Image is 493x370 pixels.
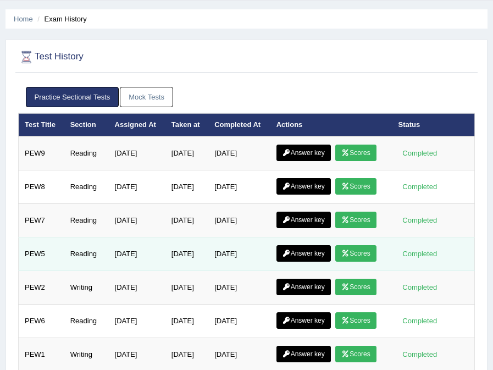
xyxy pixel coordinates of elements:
[208,170,270,204] td: [DATE]
[64,305,109,338] td: Reading
[109,204,165,238] td: [DATE]
[335,212,376,228] a: Scores
[26,87,119,107] a: Practice Sectional Tests
[398,214,441,226] div: Completed
[165,305,208,338] td: [DATE]
[64,136,109,170] td: Reading
[19,238,64,271] td: PEW5
[165,238,208,271] td: [DATE]
[276,346,331,362] a: Answer key
[109,305,165,338] td: [DATE]
[398,181,441,192] div: Completed
[64,238,109,271] td: Reading
[398,281,441,293] div: Completed
[335,178,376,195] a: Scores
[109,136,165,170] td: [DATE]
[35,14,87,24] li: Exam History
[335,312,376,329] a: Scores
[335,145,376,161] a: Scores
[208,113,270,136] th: Completed At
[18,49,301,65] h2: Test History
[276,245,331,262] a: Answer key
[165,271,208,305] td: [DATE]
[19,271,64,305] td: PEW2
[398,315,441,327] div: Completed
[208,271,270,305] td: [DATE]
[109,271,165,305] td: [DATE]
[392,113,475,136] th: Status
[270,113,392,136] th: Actions
[165,170,208,204] td: [DATE]
[64,170,109,204] td: Reading
[208,238,270,271] td: [DATE]
[276,279,331,295] a: Answer key
[398,349,441,360] div: Completed
[19,204,64,238] td: PEW7
[109,238,165,271] td: [DATE]
[64,113,109,136] th: Section
[165,113,208,136] th: Taken at
[208,136,270,170] td: [DATE]
[398,147,441,159] div: Completed
[19,305,64,338] td: PEW6
[398,248,441,259] div: Completed
[276,178,331,195] a: Answer key
[19,170,64,204] td: PEW8
[165,204,208,238] td: [DATE]
[276,212,331,228] a: Answer key
[208,305,270,338] td: [DATE]
[165,136,208,170] td: [DATE]
[109,170,165,204] td: [DATE]
[335,346,376,362] a: Scores
[64,204,109,238] td: Reading
[109,113,165,136] th: Assigned At
[335,279,376,295] a: Scores
[64,271,109,305] td: Writing
[19,113,64,136] th: Test Title
[276,145,331,161] a: Answer key
[276,312,331,329] a: Answer key
[19,136,64,170] td: PEW9
[335,245,376,262] a: Scores
[120,87,173,107] a: Mock Tests
[208,204,270,238] td: [DATE]
[14,15,33,23] a: Home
